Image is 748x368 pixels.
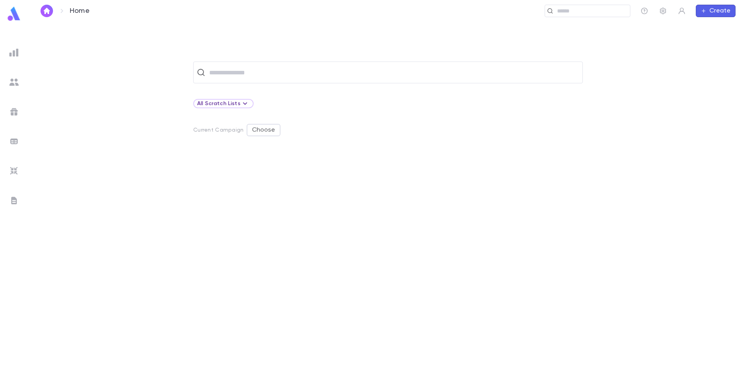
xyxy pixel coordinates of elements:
p: Home [70,7,90,15]
button: Create [696,5,736,17]
button: Choose [247,124,280,136]
img: reports_grey.c525e4749d1bce6a11f5fe2a8de1b229.svg [9,48,19,57]
img: home_white.a664292cf8c1dea59945f0da9f25487c.svg [42,8,51,14]
img: imports_grey.530a8a0e642e233f2baf0ef88e8c9fcb.svg [9,166,19,176]
div: All Scratch Lists [193,99,254,108]
img: batches_grey.339ca447c9d9533ef1741baa751efc33.svg [9,137,19,146]
img: letters_grey.7941b92b52307dd3b8a917253454ce1c.svg [9,196,19,205]
img: students_grey.60c7aba0da46da39d6d829b817ac14fc.svg [9,77,19,87]
img: campaigns_grey.99e729a5f7ee94e3726e6486bddda8f1.svg [9,107,19,116]
p: Current Campaign [193,127,243,133]
div: All Scratch Lists [197,99,250,108]
img: logo [6,6,22,21]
